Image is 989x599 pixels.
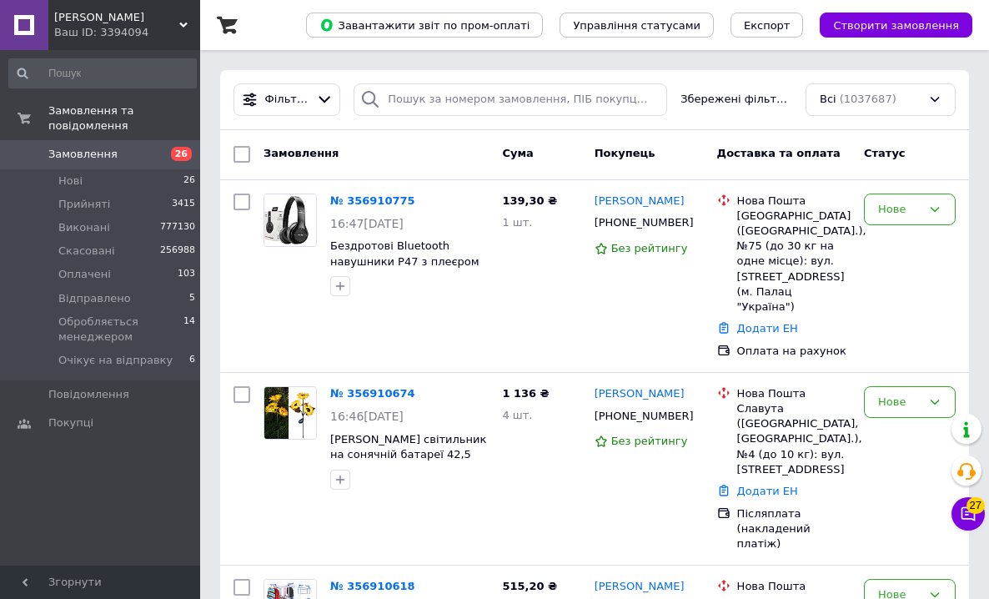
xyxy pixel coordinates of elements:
[48,147,118,162] span: Замовлення
[265,92,309,108] span: Фільтри
[306,13,543,38] button: Завантажити звіт по пром-оплаті
[573,19,700,32] span: Управління статусами
[189,291,195,306] span: 5
[803,18,972,31] a: Створити замовлення
[330,580,415,592] a: № 356910618
[595,579,685,595] a: [PERSON_NAME]
[58,291,131,306] span: Відправлено
[820,92,836,108] span: Всі
[730,13,804,38] button: Експорт
[58,244,115,259] span: Скасовані
[611,435,688,447] span: Без рейтингу
[864,147,906,159] span: Статус
[48,103,200,133] span: Замовлення та повідомлення
[840,93,896,105] span: (1037687)
[737,386,851,401] div: Нова Пошта
[58,220,110,235] span: Виконані
[330,239,485,314] a: Бездротові Bluetooth навушники P47 з плеєром та microSD / Повнорозмірні накладні навушники з мікр...
[330,194,415,207] a: № 356910775
[264,194,316,246] img: Фото товару
[189,353,195,368] span: 6
[591,212,691,234] div: [PHONE_NUMBER]
[48,415,93,430] span: Покупці
[737,485,798,497] a: Додати ЕН
[183,174,195,189] span: 26
[966,497,985,514] span: 27
[58,174,83,189] span: Нові
[737,209,851,315] div: [GEOGRAPHIC_DATA] ([GEOGRAPHIC_DATA].), №75 (до 30 кг на одне місце): вул. [STREET_ADDRESS] (м. П...
[502,147,533,159] span: Cума
[354,83,667,116] input: Пошук за номером замовлення, ПІБ покупця, номером телефону, Email, номером накладної
[330,410,404,423] span: 16:46[DATE]
[178,267,195,282] span: 103
[330,433,486,507] a: [PERSON_NAME] світильник на сонячній батареї 42,5 см, Соняшник, 1шт / Газонний світильник / Вулич...
[502,580,557,592] span: 515,20 ₴
[737,401,851,477] div: Славута ([GEOGRAPHIC_DATA], [GEOGRAPHIC_DATA].), №4 (до 10 кг): вул. [STREET_ADDRESS]
[744,19,791,32] span: Експорт
[502,194,557,207] span: 139,30 ₴
[48,387,129,402] span: Повідомлення
[833,19,959,32] span: Створити замовлення
[737,579,851,594] div: Нова Пошта
[172,197,195,212] span: 3415
[264,386,317,440] a: Фото товару
[58,197,110,212] span: Прийняті
[330,217,404,230] span: 16:47[DATE]
[611,242,688,254] span: Без рейтингу
[595,147,655,159] span: Покупець
[319,18,530,33] span: Завантажити звіт по пром-оплаті
[737,194,851,209] div: Нова Пошта
[560,13,714,38] button: Управління статусами
[591,405,691,427] div: [PHONE_NUMBER]
[502,216,532,229] span: 1 шт.
[595,194,685,209] a: [PERSON_NAME]
[54,25,200,40] div: Ваш ID: 3394094
[264,147,339,159] span: Замовлення
[330,387,415,400] a: № 356910674
[680,92,792,108] span: Збережені фільтри:
[183,315,195,345] span: 14
[737,322,798,335] a: Додати ЕН
[878,394,921,411] div: Нове
[8,58,197,88] input: Пошук
[54,10,179,25] span: HUGO
[264,387,316,439] img: Фото товару
[160,244,195,259] span: 256988
[58,353,173,368] span: Очікує на відправку
[171,147,192,161] span: 26
[878,201,921,219] div: Нове
[737,506,851,552] div: Післяплата (накладений платіж)
[737,344,851,359] div: Оплата на рахунок
[58,315,183,345] span: Обробляється менеджером
[951,497,985,531] button: Чат з покупцем27
[58,267,111,282] span: Оплачені
[717,147,841,159] span: Доставка та оплата
[502,409,532,421] span: 4 шт.
[502,387,549,400] span: 1 136 ₴
[264,194,317,247] a: Фото товару
[820,13,972,38] button: Створити замовлення
[160,220,195,235] span: 777130
[595,386,685,402] a: [PERSON_NAME]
